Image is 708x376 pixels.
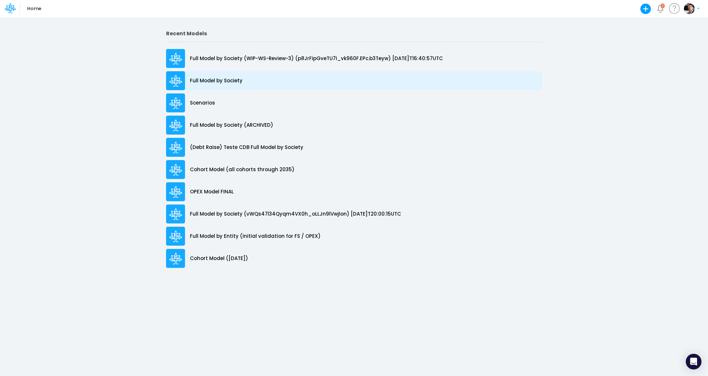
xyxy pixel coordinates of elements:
[166,225,542,247] a: Full Model by Entity (initial validation for FS / OPEX)
[657,5,664,12] a: Notifications
[166,247,542,270] a: Cohort Model ([DATE])
[190,122,273,129] p: Full Model by Society (ARCHIVED)
[166,181,542,203] a: OPEX Model FINAL
[190,77,243,85] p: Full Model by Society
[686,354,701,369] div: Open Intercom Messenger
[190,233,321,240] p: Full Model by Entity (initial validation for FS / OPEX)
[27,5,41,12] p: Home
[166,30,542,37] h2: Recent Models
[190,255,248,262] p: Cohort Model ([DATE])
[166,203,542,225] a: Full Model by Society (vWQs47l34Qyqm4VX0h_oLLJn9lVwjIon) [DATE]T20:00:15UTC
[190,166,295,173] p: Cohort Model (all cohorts through 2035)
[662,4,664,7] div: 2 unread items
[166,114,542,136] a: Full Model by Society (ARCHIVED)
[166,158,542,181] a: Cohort Model (all cohorts through 2035)
[190,188,234,196] p: OPEX Model FINAL
[190,99,215,107] p: Scenarios
[166,70,542,92] a: Full Model by Society
[166,136,542,158] a: (Debt Raise) Teste CDB Full Model by Society
[166,92,542,114] a: Scenarios
[190,210,401,218] p: Full Model by Society (vWQs47l34Qyqm4VX0h_oLLJn9lVwjIon) [DATE]T20:00:15UTC
[166,47,542,70] a: Full Model by Society (WIP-WS-Review-3) (p8JrFipGveTU7I_vk960F.EPc.b3Teyw) [DATE]T16:40:57UTC
[190,144,303,151] p: (Debt Raise) Teste CDB Full Model by Society
[190,55,443,62] p: Full Model by Society (WIP-WS-Review-3) (p8JrFipGveTU7I_vk960F.EPc.b3Teyw) [DATE]T16:40:57UTC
